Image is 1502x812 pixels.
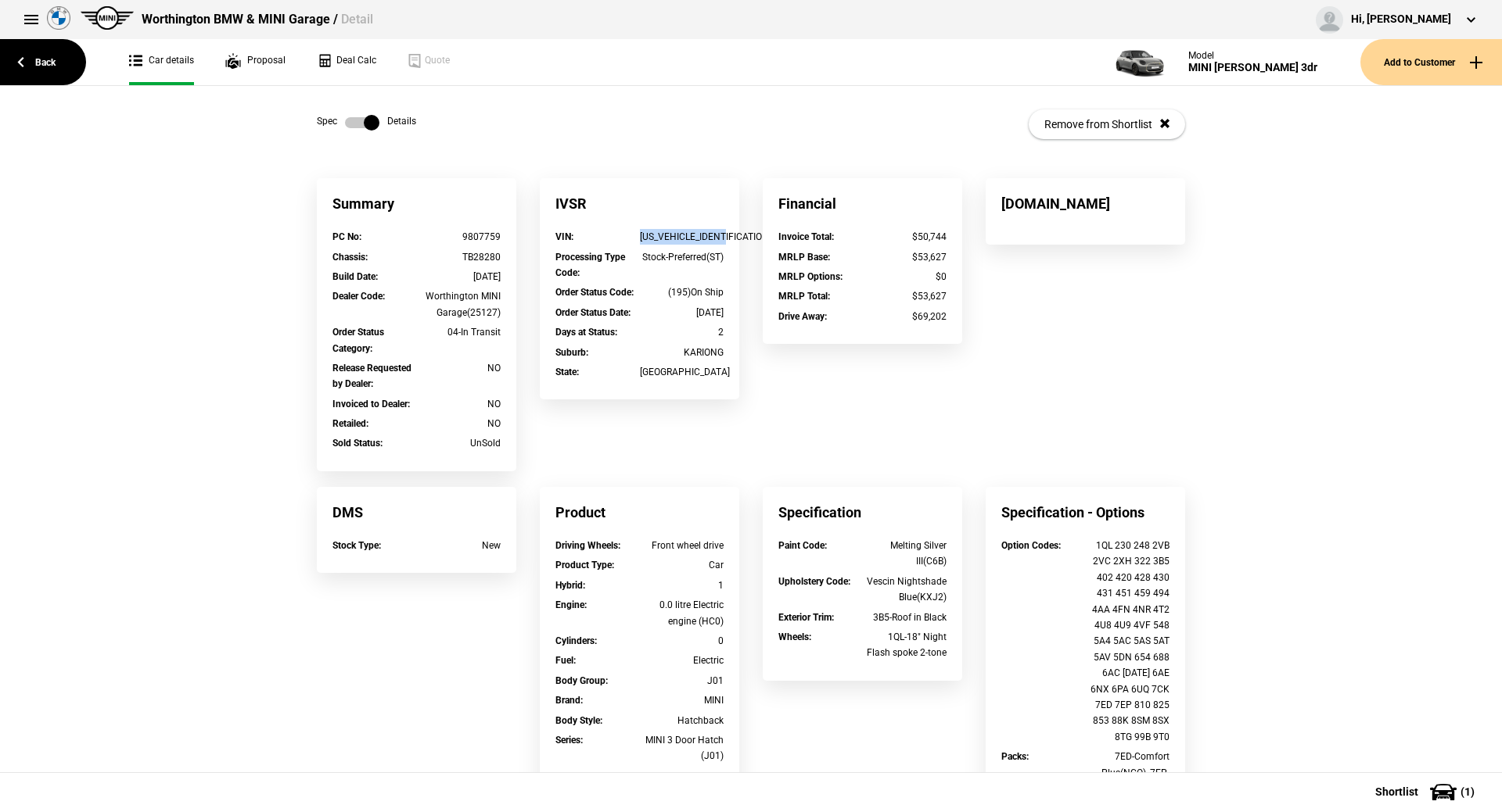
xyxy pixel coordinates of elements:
div: $53,627 [863,249,947,265]
strong: Hybrid : [555,580,585,591]
strong: Product Type : [555,560,614,571]
div: Front wheel drive [640,538,724,553]
strong: Order Status Date : [555,307,631,318]
div: 0.0 litre Electric engine (HC0) [640,597,724,629]
strong: Packs : [1001,751,1029,762]
img: mini.png [81,6,134,30]
div: NO [417,416,501,431]
button: Add to Customer [1360,39,1502,85]
div: [DATE] [640,305,724,320]
strong: State : [555,367,579,377]
div: Model [1188,50,1317,61]
button: Remove from Shortlist [1029,109,1185,139]
div: New [417,538,501,553]
strong: Drive Away : [778,311,827,322]
strong: Brand : [555,695,583,706]
div: Spec Details [317,115,416,131]
strong: Chassis : [332,252,368,263]
strong: Body Group : [555,675,608,686]
strong: Engine : [555,599,587,610]
div: 1QL-18" Night Flash spoke 2-tone [863,629,947,661]
strong: Invoiced to Dealer : [332,399,410,410]
div: Summary [317,178,516,229]
div: 3B5-Roof in Black [863,610,947,625]
div: $53,627 [863,288,947,304]
strong: Paint Code : [778,540,827,551]
strong: Build Date : [332,271,378,282]
div: $69,202 [863,309,947,324]
span: ( 1 ) [1461,786,1475,797]
div: [GEOGRAPHIC_DATA] [640,364,724,380]
strong: Cylinders : [555,635,597,646]
div: Vescin Nightshade Blue(KXJ2) [863,574,947,606]
strong: Body Style : [555,715,602,726]
strong: Order Status Code : [555,287,634,298]
div: MINI [PERSON_NAME] 3dr [1188,61,1317,74]
a: Deal Calc [317,39,376,85]
div: IVSR [540,178,739,229]
div: Worthington BMW & MINI Garage / [142,11,373,28]
a: Proposal [225,39,286,85]
div: 0 [640,633,724,649]
div: 1QL 230 248 2VB 2VC 2XH 322 3B5 402 420 428 430 431 451 459 494 4AA 4FN 4NR 4T2 4U8 4U9 4VF 548 5... [1086,538,1170,745]
div: KARIONG [640,345,724,360]
strong: Upholstery Code : [778,576,850,587]
strong: Option Codes : [1001,540,1061,551]
div: Melting Silver III(C6B) [863,538,947,570]
div: $50,744 [863,229,947,245]
button: Shortlist(1) [1352,772,1502,811]
div: Product [540,487,739,538]
div: (195)On Ship [640,284,724,300]
strong: Retailed : [332,418,368,429]
div: Stock-Preferred(ST) [640,249,724,265]
div: DMS [317,487,516,538]
strong: Order Status Category : [332,327,384,353]
div: [DATE] [417,269,501,284]
strong: PC No : [332,231,361,242]
div: J01 [640,673,724,689]
div: Financial [763,178,962,229]
div: $0 [863,269,947,284]
strong: Exterior Trim : [778,612,834,623]
strong: Stock Type : [332,540,381,551]
strong: Days at Status : [555,327,617,338]
img: bmw.png [47,6,70,30]
strong: Model Code : [555,771,609,782]
strong: Series : [555,735,583,746]
div: Hi, [PERSON_NAME] [1351,12,1451,27]
a: Car details [129,39,194,85]
strong: Invoice Total : [778,231,834,242]
div: [DOMAIN_NAME] [986,178,1185,229]
strong: Release Requested by Dealer : [332,363,411,389]
div: Specification - Options [986,487,1185,538]
span: Shortlist [1375,786,1418,797]
strong: Sold Status : [332,438,383,449]
div: MINI 3 Door Hatch (J01) [640,732,724,764]
div: UnSold [417,435,501,451]
div: MINI [640,692,724,708]
div: Worthington MINI Garage(25127) [417,288,501,320]
strong: Processing Type Code : [555,252,625,278]
strong: Wheels : [778,631,811,642]
strong: MRLP Total : [778,291,830,302]
div: NO [417,396,501,412]
strong: MRLP Base : [778,252,830,263]
div: [US_VEHICLE_IDENTIFICATION_NUMBER] [640,229,724,245]
strong: Suburb : [555,347,588,358]
div: 04-In Transit [417,324,501,340]
div: Car [640,557,724,573]
strong: Driving Wheels : [555,540,620,551]
div: NO [417,360,501,376]
strong: Fuel : [555,655,576,666]
strong: MRLP Options : [778,271,843,282]
div: Electric [640,653,724,668]
div: 2 [640,324,724,340]
div: Hatchback [640,713,724,728]
div: Specification [763,487,962,538]
strong: Dealer Code : [332,291,385,302]
div: 1 [640,578,724,593]
div: TB28280 [417,249,501,265]
strong: VIN : [555,231,573,242]
span: Detail [341,12,373,27]
div: 9807759 [417,229,501,245]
